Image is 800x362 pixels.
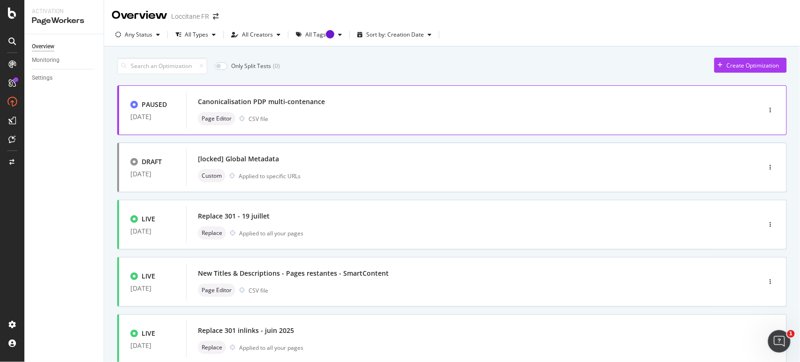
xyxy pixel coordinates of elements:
span: 1 [787,330,795,338]
div: Replace 301 - 19 juillet [198,211,270,221]
div: arrow-right-arrow-left [213,13,219,20]
div: Settings [32,73,53,83]
div: neutral label [198,284,235,297]
div: Tooltip anchor [326,30,334,38]
div: All Tags [305,32,334,38]
div: neutral label [198,341,226,354]
button: All Types [172,27,219,42]
div: [DATE] [130,113,175,121]
div: Canonicalisation PDP multi-contenance [198,97,325,106]
div: LIVE [142,271,155,281]
div: LIVE [142,329,155,338]
div: neutral label [198,169,226,182]
div: [locked] Global Metadata [198,154,279,164]
div: Applied to specific URLs [239,172,301,180]
div: PageWorkers [32,15,96,26]
a: Overview [32,42,97,52]
div: Overview [32,42,54,52]
div: Replace 301 inlinks - juin 2025 [198,326,294,335]
div: neutral label [198,226,226,240]
div: Sort by: Creation Date [366,32,424,38]
button: All TagsTooltip anchor [292,27,346,42]
div: [DATE] [130,227,175,235]
div: CSV file [249,115,268,123]
input: Search an Optimization [117,58,207,74]
button: All Creators [227,27,284,42]
iframe: Intercom live chat [768,330,791,353]
div: Applied to all your pages [239,229,303,237]
div: [DATE] [130,285,175,292]
button: Create Optimization [714,58,787,73]
div: Only Split Tests [231,62,271,70]
span: Page Editor [202,116,232,121]
div: Activation [32,8,96,15]
div: [DATE] [130,170,175,178]
span: Replace [202,345,222,350]
button: Sort by: Creation Date [354,27,435,42]
div: Overview [112,8,167,23]
div: ( 0 ) [273,62,280,70]
div: All Creators [242,32,273,38]
a: Settings [32,73,97,83]
div: PAUSED [142,100,167,109]
div: New Titles & Descriptions - Pages restantes - SmartContent [198,269,389,278]
a: Monitoring [32,55,97,65]
button: Any Status [112,27,164,42]
span: Custom [202,173,222,179]
div: Applied to all your pages [239,344,303,352]
div: Loccitane FR [171,12,209,21]
div: LIVE [142,214,155,224]
div: DRAFT [142,157,162,166]
div: CSV file [249,287,268,294]
div: Any Status [125,32,152,38]
div: Create Optimization [727,61,779,69]
span: Replace [202,230,222,236]
div: [DATE] [130,342,175,349]
div: neutral label [198,112,235,125]
span: Page Editor [202,287,232,293]
div: All Types [185,32,208,38]
div: Monitoring [32,55,60,65]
